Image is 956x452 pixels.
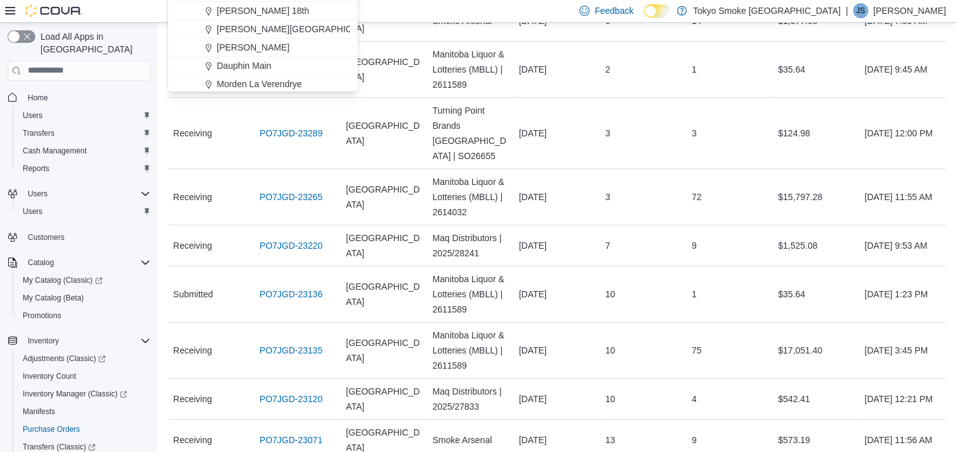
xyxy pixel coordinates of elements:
[859,282,946,307] div: [DATE] 1:23 PM
[346,54,423,85] span: [GEOGRAPHIC_DATA]
[173,126,212,141] span: Receiving
[18,108,150,123] span: Users
[168,39,358,57] button: [PERSON_NAME]
[773,233,859,258] div: $1,525.08
[692,238,697,253] span: 9
[427,323,514,378] div: Manitoba Liquor & Lotteries (MBLL) | 2611589
[13,124,155,142] button: Transfers
[514,386,600,412] div: [DATE]
[23,90,150,105] span: Home
[773,184,859,210] div: $15,797.28
[18,161,54,176] a: Reports
[845,3,848,18] p: |
[23,146,87,156] span: Cash Management
[856,3,865,18] span: JS
[23,424,80,434] span: Purchase Orders
[23,407,55,417] span: Manifests
[18,204,47,219] a: Users
[514,233,600,258] div: [DATE]
[346,118,423,148] span: [GEOGRAPHIC_DATA]
[13,107,155,124] button: Users
[427,42,514,97] div: Manitoba Liquor & Lotteries (MBLL) | 2611589
[217,59,271,72] span: Dauphin Main
[18,422,85,437] a: Purchase Orders
[873,3,946,18] p: [PERSON_NAME]
[859,338,946,363] div: [DATE] 3:45 PM
[18,290,89,306] a: My Catalog (Beta)
[23,333,150,348] span: Inventory
[427,169,514,225] div: Manitoba Liquor & Lotteries (MBLL) | 2614032
[18,369,82,384] a: Inventory Count
[605,391,615,407] span: 10
[18,108,47,123] a: Users
[23,333,64,348] button: Inventory
[346,279,423,309] span: [GEOGRAPHIC_DATA]
[18,143,150,158] span: Cash Management
[23,389,127,399] span: Inventory Manager (Classic)
[859,184,946,210] div: [DATE] 11:55 AM
[23,230,70,245] a: Customers
[3,228,155,246] button: Customers
[859,57,946,82] div: [DATE] 9:45 AM
[168,2,358,20] button: [PERSON_NAME] 18th
[168,57,358,75] button: Dauphin Main
[605,343,615,358] span: 10
[18,351,150,366] span: Adjustments (Classic)
[23,354,106,364] span: Adjustments (Classic)
[773,121,859,146] div: $124.98
[18,204,150,219] span: Users
[18,386,150,401] span: Inventory Manager (Classic)
[692,62,697,77] span: 1
[605,62,610,77] span: 2
[427,379,514,419] div: Maq Distributors | 2025/27833
[13,142,155,160] button: Cash Management
[217,4,309,17] span: [PERSON_NAME] 18th
[13,203,155,220] button: Users
[18,126,59,141] a: Transfers
[13,350,155,367] a: Adjustments (Classic)
[23,110,42,121] span: Users
[859,233,946,258] div: [DATE] 9:53 AM
[605,238,610,253] span: 7
[18,351,111,366] a: Adjustments (Classic)
[346,182,423,212] span: [GEOGRAPHIC_DATA]
[23,164,49,174] span: Reports
[605,189,610,205] span: 3
[346,384,423,414] span: [GEOGRAPHIC_DATA]
[18,126,150,141] span: Transfers
[173,391,212,407] span: Receiving
[18,386,132,401] a: Inventory Manager (Classic)
[692,126,697,141] span: 3
[514,121,600,146] div: [DATE]
[28,336,59,346] span: Inventory
[217,41,289,54] span: [PERSON_NAME]
[173,189,212,205] span: Receiving
[427,98,514,169] div: Turning Point Brands [GEOGRAPHIC_DATA] | SO26655
[23,371,76,381] span: Inventory Count
[23,186,150,201] span: Users
[23,229,150,245] span: Customers
[28,93,48,103] span: Home
[859,121,946,146] div: [DATE] 12:00 PM
[173,343,212,358] span: Receiving
[23,255,150,270] span: Catalog
[13,160,155,177] button: Reports
[23,442,95,452] span: Transfers (Classic)
[18,308,66,323] a: Promotions
[23,255,59,270] button: Catalog
[346,335,423,366] span: [GEOGRAPHIC_DATA]
[168,75,358,93] button: Morden La Verendrye
[692,343,702,358] span: 75
[605,126,610,141] span: 3
[427,266,514,322] div: Manitoba Liquor & Lotteries (MBLL) | 2611589
[514,184,600,210] div: [DATE]
[773,386,859,412] div: $542.41
[13,307,155,324] button: Promotions
[28,258,54,268] span: Catalog
[859,386,946,412] div: [DATE] 12:21 PM
[217,78,302,90] span: Morden La Verendrye
[773,338,859,363] div: $17,051.40
[605,432,615,448] span: 13
[693,3,841,18] p: Tokyo Smoke [GEOGRAPHIC_DATA]
[23,186,52,201] button: Users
